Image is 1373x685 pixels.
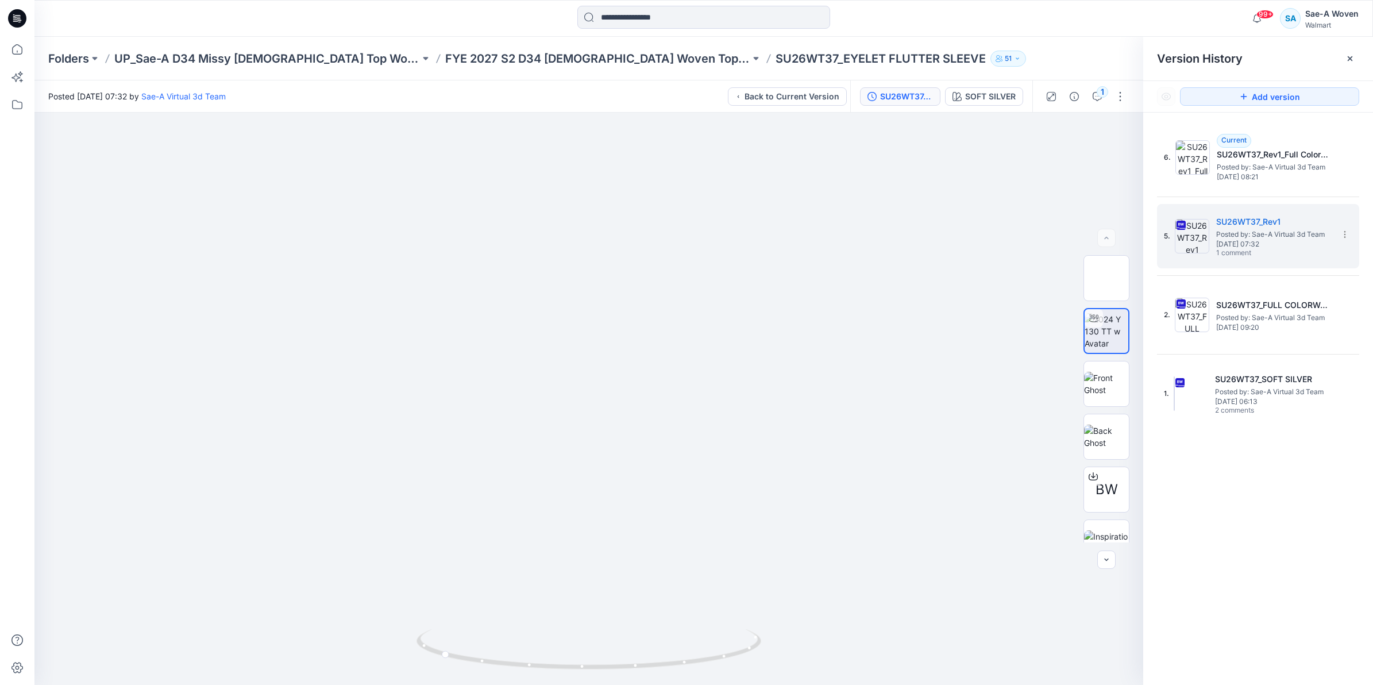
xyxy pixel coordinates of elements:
span: 2 comments [1215,406,1295,415]
span: 5. [1164,231,1170,241]
span: [DATE] 06:13 [1215,398,1330,406]
div: Walmart [1305,21,1359,29]
button: Back to Current Version [728,87,847,106]
span: BW [1096,479,1118,500]
img: Inspiration Image [1084,530,1129,555]
img: Back Ghost [1084,425,1129,449]
span: 2. [1164,310,1170,320]
span: Posted by: Sae-A Virtual 3d Team [1216,229,1331,240]
span: 1. [1164,388,1169,399]
div: Sae-A Woven [1305,7,1359,21]
span: [DATE] 09:20 [1216,324,1331,332]
p: SU26WT37_EYELET FLUTTER SLEEVE [776,51,986,67]
div: 1 [1097,86,1108,98]
a: UP_Sae-A D34 Missy [DEMOGRAPHIC_DATA] Top Woven [114,51,420,67]
h5: SU26WT37_SOFT SILVER [1215,372,1330,386]
img: SU26WT37_FULL COLORWAYS [1175,298,1209,332]
h5: SU26WT37_Rev1_Full Colorways [1217,148,1332,161]
img: 2024 Y 130 TT w Avatar [1085,313,1128,349]
h5: SU26WT37_FULL COLORWAYS [1216,298,1331,312]
button: SU26WT37_Rev1 [860,87,940,106]
h5: SU26WT37_Rev1 [1216,215,1331,229]
img: Front Ghost [1084,372,1129,396]
span: [DATE] 07:32 [1216,240,1331,248]
span: [DATE] 08:21 [1217,173,1332,181]
span: 99+ [1256,10,1274,19]
p: 51 [1005,52,1012,65]
img: SU26WT37_Rev1_Full Colorways [1175,140,1210,175]
button: 1 [1088,87,1106,106]
button: Add version [1180,87,1359,106]
span: Posted [DATE] 07:32 by [48,90,226,102]
span: 1 comment [1216,249,1297,258]
img: SU26WT37_Rev1 [1175,219,1209,253]
span: Version History [1157,52,1243,66]
div: SA [1280,8,1301,29]
button: SOFT SILVER [945,87,1023,106]
span: Posted by: Sae-A Virtual 3d Team [1216,312,1331,324]
a: FYE 2027 S2 D34 [DEMOGRAPHIC_DATA] Woven Tops - Sae-A [445,51,751,67]
span: 6. [1164,152,1171,163]
button: Details [1065,87,1083,106]
button: Close [1345,54,1355,63]
img: SU26WT37_SOFT SILVER [1174,376,1175,411]
span: Posted by: Sae-A Virtual 3d Team [1217,161,1332,173]
a: Sae-A Virtual 3d Team [141,91,226,101]
button: Show Hidden Versions [1157,87,1175,106]
span: Current [1221,136,1247,144]
a: Folders [48,51,89,67]
button: 51 [990,51,1026,67]
span: Posted by: Sae-A Virtual 3d Team [1215,386,1330,398]
div: SOFT SILVER [965,90,1016,103]
div: SU26WT37_Rev1 [880,90,933,103]
img: Colorway 3/4 View Ghost [1084,260,1129,297]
